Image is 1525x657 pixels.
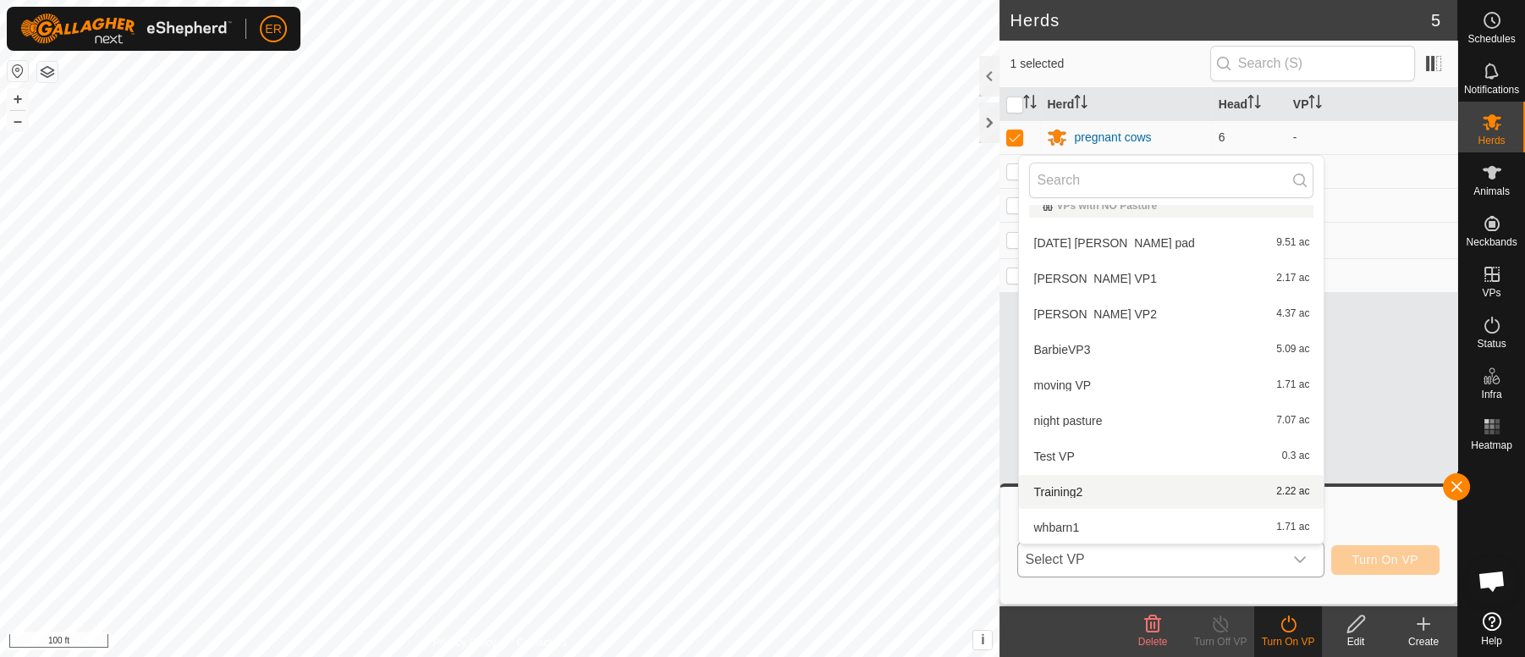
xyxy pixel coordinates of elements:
[1010,10,1430,30] h2: Herds
[1247,97,1261,111] p-sorticon: Activate to sort
[1019,511,1324,544] li: whbarn1
[1018,543,1282,577] span: Select VP
[1482,288,1500,298] span: VPs
[1286,120,1457,154] td: -
[1308,97,1322,111] p-sorticon: Activate to sort
[1254,634,1322,649] div: Turn On VP
[1286,188,1457,222] td: -
[1029,163,1313,198] input: Search
[981,632,984,647] span: i
[1276,522,1309,533] span: 1.71 ac
[1019,404,1324,438] li: night pasture
[1276,273,1309,284] span: 2.17 ac
[1023,97,1037,111] p-sorticon: Activate to sort
[37,62,58,82] button: Map Layers
[1033,450,1074,462] span: Test VP
[1283,543,1317,577] div: dropdown trigger
[1331,545,1440,575] button: Turn On VP
[1276,237,1309,249] span: 9.51 ac
[1019,226,1324,260] li: 2025-08-16 Barber pad
[1467,34,1515,44] span: Schedules
[1186,634,1254,649] div: Turn Off VP
[1471,440,1512,450] span: Heatmap
[8,89,28,109] button: +
[1276,415,1309,427] span: 7.07 ac
[1431,8,1440,33] span: 5
[1033,344,1090,356] span: BarbieVP3
[8,61,28,81] button: Reset Map
[516,635,566,650] a: Contact Us
[1282,450,1310,462] span: 0.3 ac
[20,14,232,44] img: Gallagher Logo
[1033,486,1082,498] span: Training2
[1219,130,1225,144] span: 6
[433,635,497,650] a: Privacy Policy
[1019,439,1324,473] li: Test VP
[1322,634,1390,649] div: Edit
[1276,308,1309,320] span: 4.37 ac
[1481,389,1501,400] span: Infra
[1477,339,1506,349] span: Status
[1458,605,1525,653] a: Help
[1019,262,1324,295] li: Barber VP1
[1467,555,1517,606] div: Open chat
[1286,222,1457,258] td: -
[1019,333,1324,367] li: BarbieVP3
[8,111,28,131] button: –
[1043,201,1300,211] div: VPs with NO Pasture
[973,631,992,649] button: i
[1019,297,1324,331] li: Barber VP2
[265,20,281,38] span: ER
[1074,129,1151,146] div: pregnant cows
[1019,368,1324,402] li: moving VP
[1033,237,1194,249] span: [DATE] [PERSON_NAME] pad
[1074,97,1087,111] p-sorticon: Activate to sort
[1033,308,1157,320] span: [PERSON_NAME] VP2
[1138,636,1168,648] span: Delete
[1276,486,1309,498] span: 2.22 ac
[1033,379,1091,391] span: moving VP
[1010,55,1209,73] span: 1 selected
[1033,522,1079,533] span: whbarn1
[1478,135,1505,146] span: Herds
[1033,273,1157,284] span: [PERSON_NAME] VP1
[1033,415,1102,427] span: night pasture
[1473,186,1510,196] span: Animals
[1019,475,1324,509] li: Training2
[1286,258,1457,292] td: -
[1040,88,1211,121] th: Herd
[1276,344,1309,356] span: 5.09 ac
[1276,379,1309,391] span: 1.71 ac
[1464,85,1519,95] span: Notifications
[1352,553,1418,566] span: Turn On VP
[1286,88,1457,121] th: VP
[1390,634,1457,649] div: Create
[1481,636,1502,646] span: Help
[1210,46,1415,81] input: Search (S)
[1212,88,1286,121] th: Head
[1466,237,1517,247] span: Neckbands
